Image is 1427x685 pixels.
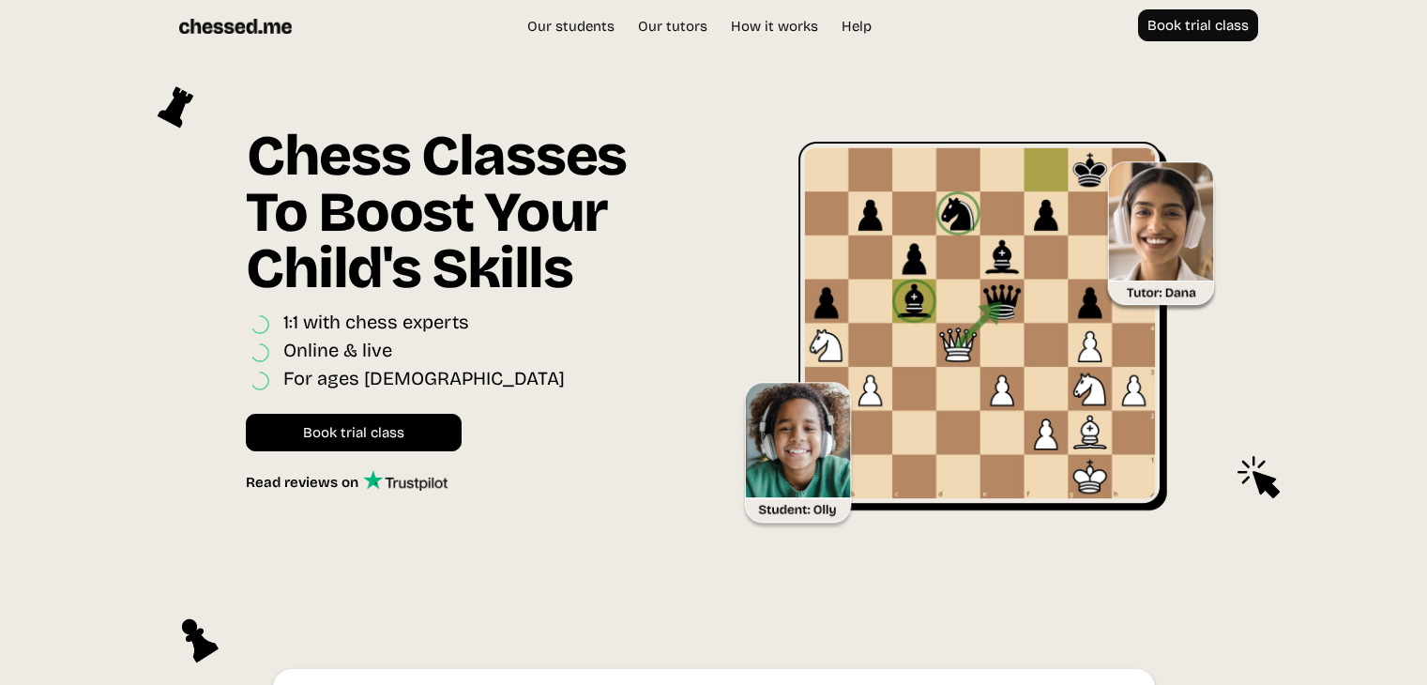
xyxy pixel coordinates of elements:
[832,17,881,36] a: Help
[283,311,469,338] div: 1:1 with chess experts
[246,414,462,451] a: Book trial class
[283,339,392,366] div: Online & live
[246,474,363,491] div: Read reviews on
[246,470,448,491] a: Read reviews on
[246,128,685,311] h1: Chess Classes To Boost Your Child's Skills
[721,17,827,36] a: How it works
[629,17,717,36] a: Our tutors
[1138,9,1258,41] a: Book trial class
[518,17,624,36] a: Our students
[283,367,565,394] div: For ages [DEMOGRAPHIC_DATA]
